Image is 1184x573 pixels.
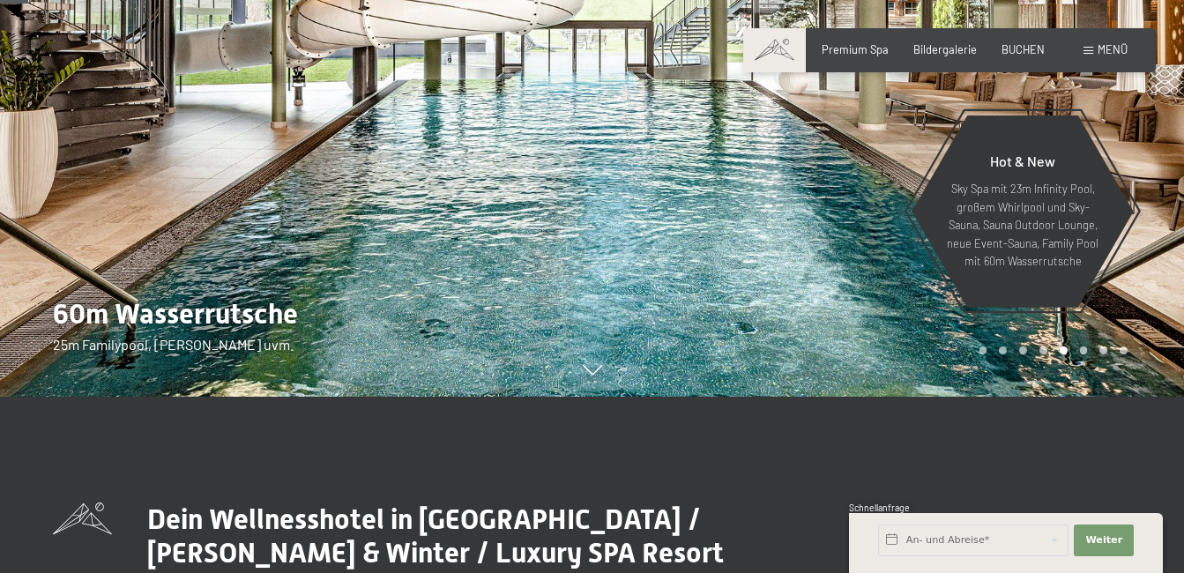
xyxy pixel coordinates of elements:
[999,346,1007,354] div: Carousel Page 2
[822,42,889,56] a: Premium Spa
[1085,533,1122,547] span: Weiter
[1080,346,1088,354] div: Carousel Page 6
[979,346,987,354] div: Carousel Page 1
[1019,346,1027,354] div: Carousel Page 3
[1060,346,1068,354] div: Carousel Page 5 (Current Slide)
[1120,346,1128,354] div: Carousel Page 8
[990,153,1055,169] span: Hot & New
[946,180,1099,270] p: Sky Spa mit 23m Infinity Pool, großem Whirlpool und Sky-Sauna, Sauna Outdoor Lounge, neue Event-S...
[911,115,1135,309] a: Hot & New Sky Spa mit 23m Infinity Pool, großem Whirlpool und Sky-Sauna, Sauna Outdoor Lounge, ne...
[1002,42,1045,56] a: BUCHEN
[1039,346,1047,354] div: Carousel Page 4
[913,42,977,56] a: Bildergalerie
[1074,525,1134,556] button: Weiter
[973,346,1128,354] div: Carousel Pagination
[1098,42,1128,56] span: Menü
[421,328,567,346] span: Einwilligung Marketing*
[849,502,910,513] span: Schnellanfrage
[1099,346,1107,354] div: Carousel Page 7
[847,539,851,550] span: 1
